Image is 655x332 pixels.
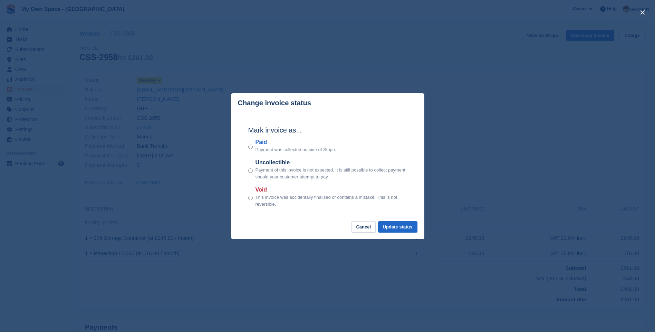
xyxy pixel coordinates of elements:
p: Change invoice status [238,99,311,107]
p: Payment was collected outside of Stripe. [256,146,336,153]
button: Cancel [351,221,376,233]
h2: Mark invoice as... [248,125,407,135]
button: close [637,7,648,18]
label: Paid [256,138,336,146]
p: Payment of this invoice is not expected. It is still possible to collect payment should your cust... [256,167,407,180]
label: Void [256,186,407,194]
button: Update status [378,221,417,233]
label: Uncollectible [256,158,407,167]
p: This invoice was accidentally finalised or contains a mistake. This is not reversible. [256,194,407,207]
